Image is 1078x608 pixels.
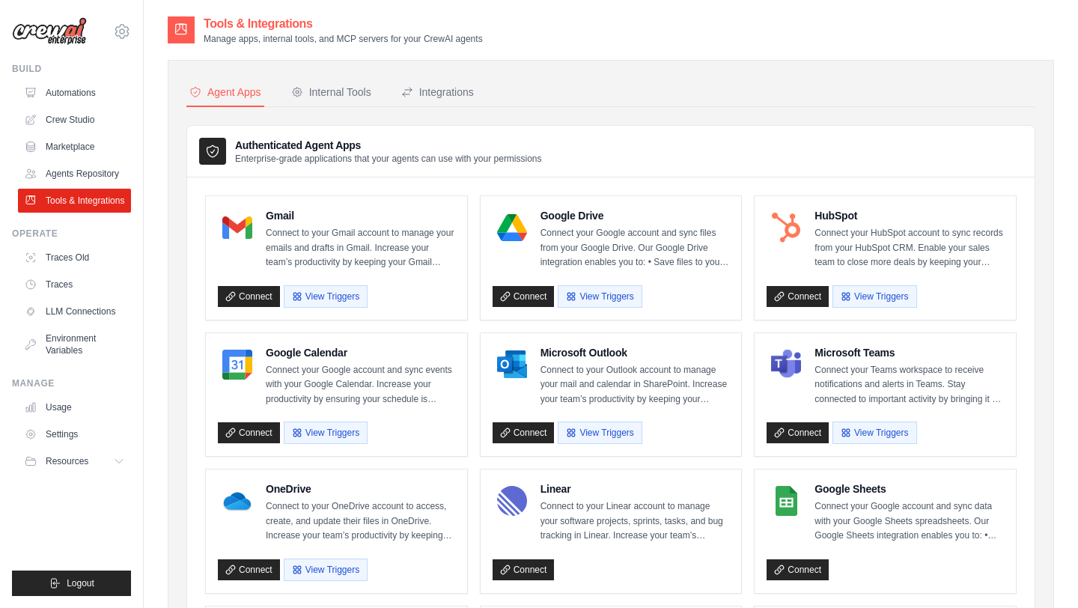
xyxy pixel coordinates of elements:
[398,79,477,107] button: Integrations
[18,246,131,270] a: Traces Old
[493,286,555,307] a: Connect
[771,213,801,243] img: HubSpot Logo
[284,422,368,444] button: View Triggers
[540,363,730,407] p: Connect to your Outlook account to manage your mail and calendar in SharePoint. Increase your tea...
[558,285,642,308] button: View Triggers
[497,486,527,516] img: Linear Logo
[12,228,131,240] div: Operate
[12,377,131,389] div: Manage
[540,226,730,270] p: Connect your Google account and sync files from your Google Drive. Our Google Drive integration e...
[771,486,801,516] img: Google Sheets Logo
[814,481,1004,496] h4: Google Sheets
[832,422,916,444] button: View Triggers
[222,486,252,516] img: OneDrive Logo
[204,33,483,45] p: Manage apps, internal tools, and MCP servers for your CrewAI agents
[18,162,131,186] a: Agents Repository
[493,559,555,580] a: Connect
[46,455,88,467] span: Resources
[540,481,730,496] h4: Linear
[497,213,527,243] img: Google Drive Logo
[189,85,261,100] div: Agent Apps
[832,285,916,308] button: View Triggers
[12,17,87,46] img: Logo
[218,559,280,580] a: Connect
[266,226,455,270] p: Connect to your Gmail account to manage your emails and drafts in Gmail. Increase your team’s pro...
[18,395,131,419] a: Usage
[771,350,801,380] img: Microsoft Teams Logo
[18,300,131,323] a: LLM Connections
[284,559,368,581] button: View Triggers
[814,363,1004,407] p: Connect your Teams workspace to receive notifications and alerts in Teams. Stay connected to impo...
[266,363,455,407] p: Connect your Google account and sync events with your Google Calendar. Increase your productivity...
[558,422,642,444] button: View Triggers
[222,213,252,243] img: Gmail Logo
[266,499,455,544] p: Connect to your OneDrive account to access, create, and update their files in OneDrive. Increase ...
[12,63,131,75] div: Build
[18,135,131,159] a: Marketplace
[222,350,252,380] img: Google Calendar Logo
[266,481,455,496] h4: OneDrive
[18,108,131,132] a: Crew Studio
[540,208,730,223] h4: Google Drive
[218,286,280,307] a: Connect
[767,286,829,307] a: Connect
[767,422,829,443] a: Connect
[18,81,131,105] a: Automations
[288,79,374,107] button: Internal Tools
[493,422,555,443] a: Connect
[401,85,474,100] div: Integrations
[291,85,371,100] div: Internal Tools
[266,345,455,360] h4: Google Calendar
[18,273,131,297] a: Traces
[218,422,280,443] a: Connect
[266,208,455,223] h4: Gmail
[814,499,1004,544] p: Connect your Google account and sync data with your Google Sheets spreadsheets. Our Google Sheets...
[497,350,527,380] img: Microsoft Outlook Logo
[235,153,542,165] p: Enterprise-grade applications that your agents can use with your permissions
[540,499,730,544] p: Connect to your Linear account to manage your software projects, sprints, tasks, and bug tracking...
[204,15,483,33] h2: Tools & Integrations
[67,577,94,589] span: Logout
[767,559,829,580] a: Connect
[18,189,131,213] a: Tools & Integrations
[814,345,1004,360] h4: Microsoft Teams
[235,138,542,153] h3: Authenticated Agent Apps
[814,226,1004,270] p: Connect your HubSpot account to sync records from your HubSpot CRM. Enable your sales team to clo...
[18,422,131,446] a: Settings
[12,571,131,596] button: Logout
[18,449,131,473] button: Resources
[814,208,1004,223] h4: HubSpot
[18,326,131,362] a: Environment Variables
[540,345,730,360] h4: Microsoft Outlook
[186,79,264,107] button: Agent Apps
[284,285,368,308] button: View Triggers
